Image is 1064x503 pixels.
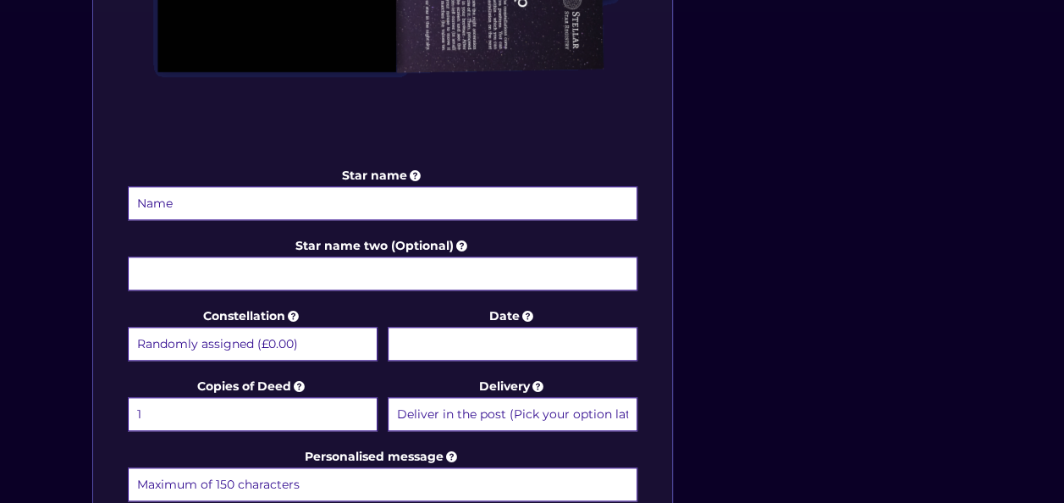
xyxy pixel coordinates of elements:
[388,376,637,434] label: Delivery
[128,376,378,434] label: Copies of Deed
[128,257,638,290] input: Star name two (Optional)
[128,306,378,363] label: Constellation
[128,327,378,361] select: Constellation
[128,397,378,431] select: Copies of Deed
[388,327,637,361] input: Date
[128,467,638,501] input: Personalised message
[128,165,638,223] label: Star name
[388,397,637,431] select: Delivery
[128,186,638,220] input: Star name
[128,235,638,293] label: Star name two (Optional)
[388,306,637,363] label: Date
